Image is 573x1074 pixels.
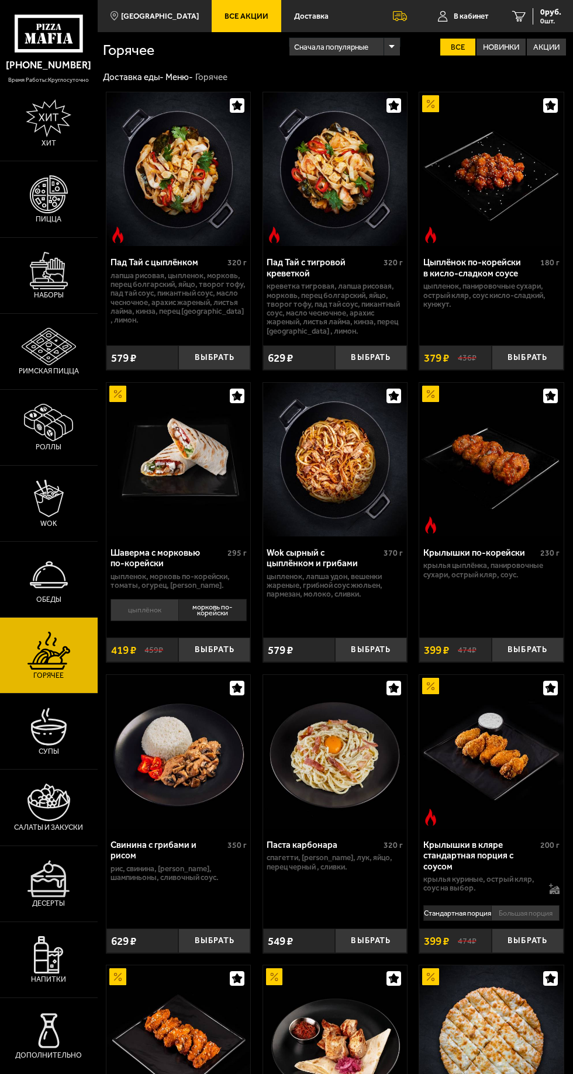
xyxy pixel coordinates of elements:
[540,548,560,558] span: 230 г
[111,257,225,268] div: Пад Тай с цыплёнком
[492,345,564,370] button: Выбрать
[111,572,247,590] p: цыпленок, морковь по-корейски, томаты, огурец, [PERSON_NAME].
[263,675,408,829] img: Паста карбонара
[419,383,564,536] a: АкционныйОстрое блюдоКрылышки по-корейски
[106,92,251,246] img: Пад Тай с цыплёнком
[36,216,61,223] span: Пицца
[419,92,564,246] a: АкционныйОстрое блюдоЦыплёнок по-корейски в кисло-сладком соусе
[19,368,79,375] span: Римская пицца
[440,39,475,56] label: Все
[267,840,381,850] div: Паста карбонара
[32,900,65,907] span: Десерты
[458,353,477,363] s: 436 ₽
[111,599,178,621] li: цыплёнок
[165,72,193,82] a: Меню-
[178,599,247,621] li: морковь по-корейски
[458,936,477,946] s: 474 ₽
[422,968,439,985] img: Акционный
[540,8,561,16] span: 0 руб.
[111,840,225,861] div: Свинина с грибами и рисом
[335,929,407,953] button: Выбрать
[14,824,83,831] span: Салаты и закуски
[424,352,449,363] span: 379 ₽
[263,92,408,246] a: Острое блюдоПад Тай с тигровой креветкой
[39,748,59,755] span: Супы
[34,292,64,299] span: Наборы
[477,39,526,56] label: Новинки
[423,548,537,558] div: Крылышки по-корейски
[423,875,543,893] p: крылья куриные, острый кляр, соус на выбор.
[15,1052,82,1059] span: Дополнительно
[423,257,537,279] div: Цыплёнок по-корейски в кисло-сладком соусе
[423,905,491,921] li: Стандартная порция
[527,39,566,56] label: Акции
[225,12,268,20] span: Все Акции
[266,968,283,985] img: Акционный
[106,383,251,536] img: Шаверма с морковью по-корейски
[423,282,560,309] p: цыпленок, панировочные сухари, острый кляр, Соус кисло-сладкий, кунжут.
[540,258,560,268] span: 180 г
[419,675,564,829] a: АкционныйОстрое блюдоКрылышки в кляре стандартная порция c соусом
[36,444,61,451] span: Роллы
[423,840,537,872] div: Крылышки в кляре стандартная порция c соусом
[103,43,289,58] h1: Горячее
[335,345,407,370] button: Выбрать
[111,352,136,363] span: 579 ₽
[458,645,477,655] s: 474 ₽
[492,929,564,953] button: Выбрать
[422,678,439,695] img: Акционный
[422,517,439,533] img: Острое блюдо
[540,18,561,25] span: 0 шт.
[423,561,560,579] p: крылья цыплёнка, панировочные сухари, острый кляр, соус.
[422,386,439,403] img: Акционный
[111,864,247,882] p: рис, свинина, [PERSON_NAME], шампиньоны, сливочный соус.
[267,282,403,335] p: креветка тигровая, лапша рисовая, морковь, перец болгарский, яйцо, творог тофу, пад тай соус, пик...
[31,976,66,983] span: Напитки
[106,675,251,829] img: Свинина с грибами и рисом
[419,675,564,829] img: Крылышки в кляре стандартная порция c соусом
[454,12,489,20] span: В кабинет
[227,548,247,558] span: 295 г
[424,645,449,656] span: 399 ₽
[103,72,164,82] a: Доставка еды-
[294,12,329,20] span: Доставка
[268,936,293,947] span: 549 ₽
[422,227,439,244] img: Острое блюдо
[42,140,56,147] span: Хит
[419,92,564,246] img: Цыплёнок по-корейски в кисло-сладком соусе
[384,840,403,850] span: 320 г
[267,548,381,569] div: Wok сырный с цыплёнком и грибами
[111,548,225,569] div: Шаверма с морковью по-корейски
[227,840,247,850] span: 350 г
[267,257,381,279] div: Пад Тай с тигровой креветкой
[267,572,403,599] p: цыпленок, лапша удон, вешенки жареные, грибной соус Жюльен, пармезан, молоко, сливки.
[111,645,136,656] span: 419 ₽
[384,258,403,268] span: 320 г
[267,853,403,871] p: спагетти, [PERSON_NAME], лук, яйцо, перец черный , сливки.
[106,383,251,536] a: АкционныйШаверма с морковью по-корейски
[111,271,247,325] p: лапша рисовая, цыпленок, морковь, перец болгарский, яйцо, творог тофу, пад тай соус, пикантный со...
[178,638,250,662] button: Выбрать
[268,645,293,656] span: 579 ₽
[263,383,408,536] img: Wok сырный с цыплёнком и грибами
[335,638,407,662] button: Выбрать
[294,36,368,57] span: Сначала популярные
[40,520,57,527] span: WOK
[36,596,61,603] span: Обеды
[106,595,251,633] div: 0
[266,227,283,244] img: Острое блюдо
[268,352,293,363] span: 629 ₽
[195,72,227,84] div: Горячее
[422,809,439,826] img: Острое блюдо
[144,645,163,655] s: 459 ₽
[109,386,126,403] img: Акционный
[106,92,251,246] a: Острое блюдоПад Тай с цыплёнком
[178,929,250,953] button: Выбрать
[178,345,250,370] button: Выбрать
[422,95,439,112] img: Акционный
[419,383,564,536] img: Крылышки по-корейски
[491,905,560,921] li: Большая порция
